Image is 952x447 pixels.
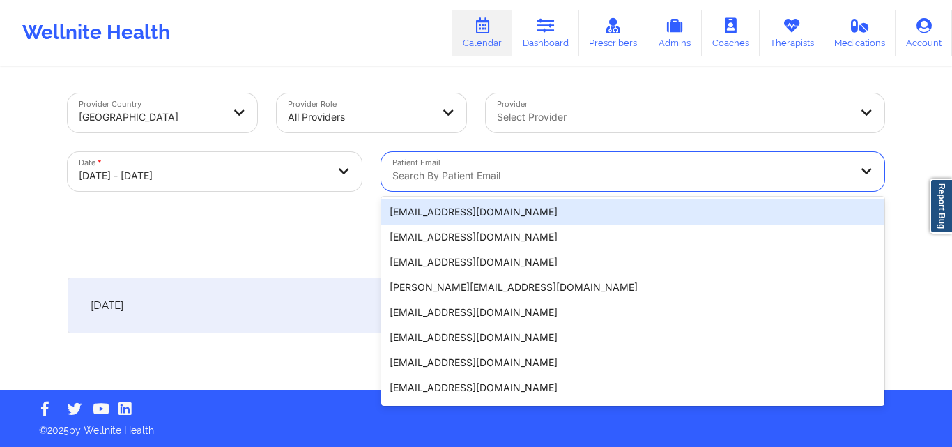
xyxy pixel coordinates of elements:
[381,275,884,300] div: [PERSON_NAME][EMAIL_ADDRESS][DOMAIN_NAME]
[896,10,952,56] a: Account
[79,160,327,191] div: [DATE] - [DATE]
[381,375,884,400] div: [EMAIL_ADDRESS][DOMAIN_NAME]
[452,10,512,56] a: Calendar
[381,225,884,250] div: [EMAIL_ADDRESS][DOMAIN_NAME]
[91,298,123,312] span: [DATE]
[381,199,884,225] div: [EMAIL_ADDRESS][DOMAIN_NAME]
[579,10,648,56] a: Prescribers
[29,414,923,437] p: © 2025 by Wellnite Health
[647,10,702,56] a: Admins
[702,10,760,56] a: Coaches
[381,400,884,425] div: [PERSON_NAME][EMAIL_ADDRESS][DOMAIN_NAME]
[381,325,884,350] div: [EMAIL_ADDRESS][DOMAIN_NAME]
[760,10,824,56] a: Therapists
[288,102,431,132] div: All Providers
[381,250,884,275] div: [EMAIL_ADDRESS][DOMAIN_NAME]
[824,10,896,56] a: Medications
[381,350,884,375] div: [EMAIL_ADDRESS][DOMAIN_NAME]
[512,10,579,56] a: Dashboard
[930,179,952,234] a: Report Bug
[79,102,222,132] div: [GEOGRAPHIC_DATA]
[381,300,884,325] div: [EMAIL_ADDRESS][DOMAIN_NAME]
